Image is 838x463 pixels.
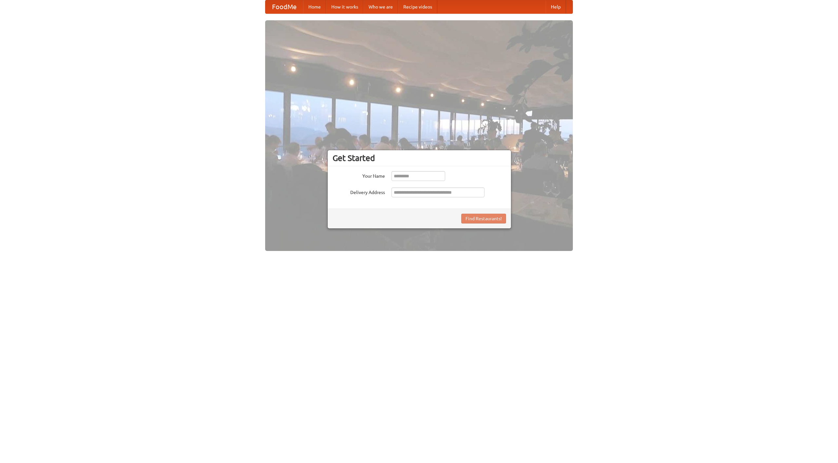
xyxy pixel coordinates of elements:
a: Recipe videos [398,0,437,13]
a: Who we are [363,0,398,13]
a: Home [303,0,326,13]
a: Help [546,0,566,13]
label: Your Name [333,171,385,179]
label: Delivery Address [333,187,385,196]
button: Find Restaurants! [461,214,506,223]
a: FoodMe [265,0,303,13]
a: How it works [326,0,363,13]
h3: Get Started [333,153,506,163]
